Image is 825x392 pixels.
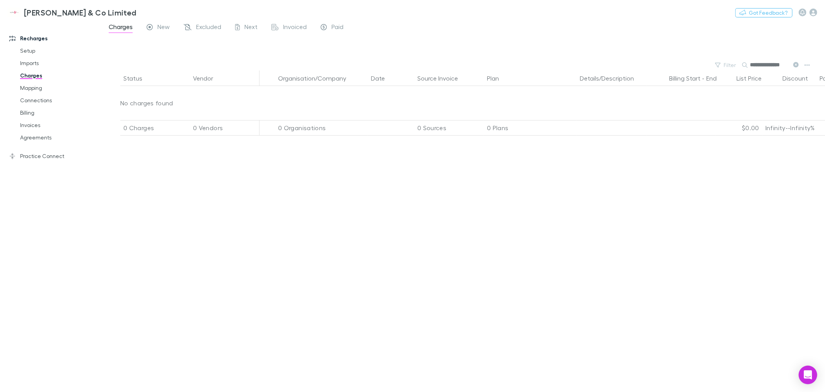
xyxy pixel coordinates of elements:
[190,120,260,136] div: 0 Vendors
[711,60,741,70] button: Filter
[331,23,343,33] span: Paid
[12,69,107,82] a: Charges
[762,120,809,136] div: Infinity--Infinity%
[244,23,258,33] span: Next
[2,32,107,45] a: Recharges
[196,23,221,33] span: Excluded
[2,150,107,162] a: Practice Connect
[799,366,817,384] div: Open Intercom Messenger
[120,120,190,136] div: 0 Charges
[414,120,484,136] div: 0 Sources
[102,86,186,120] p: No charges found
[24,8,137,17] h3: [PERSON_NAME] & Co Limited
[782,70,817,86] button: Discount
[12,82,107,94] a: Mapping
[123,70,152,86] button: Status
[278,70,355,86] button: Organisation/Company
[736,70,771,86] button: List Price
[484,120,577,136] div: 0 Plans
[275,120,368,136] div: 0 Organisations
[3,3,141,22] a: [PERSON_NAME] & Co Limited
[12,94,107,107] a: Connections
[12,45,107,57] a: Setup
[649,70,724,86] div: -
[283,23,307,33] span: Invoiced
[109,23,133,33] span: Charges
[487,70,508,86] button: Plan
[417,70,467,86] button: Source Invoice
[371,70,394,86] button: Date
[12,107,107,119] a: Billing
[12,119,107,131] a: Invoices
[706,70,717,86] button: End
[193,70,222,86] button: Vendor
[669,70,700,86] button: Billing Start
[12,131,107,144] a: Agreements
[580,70,643,86] button: Details/Description
[12,57,107,69] a: Imports
[716,120,762,136] div: $0.00
[735,8,793,17] button: Got Feedback?
[8,8,21,17] img: Epplett & Co Limited's Logo
[157,23,170,33] span: New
